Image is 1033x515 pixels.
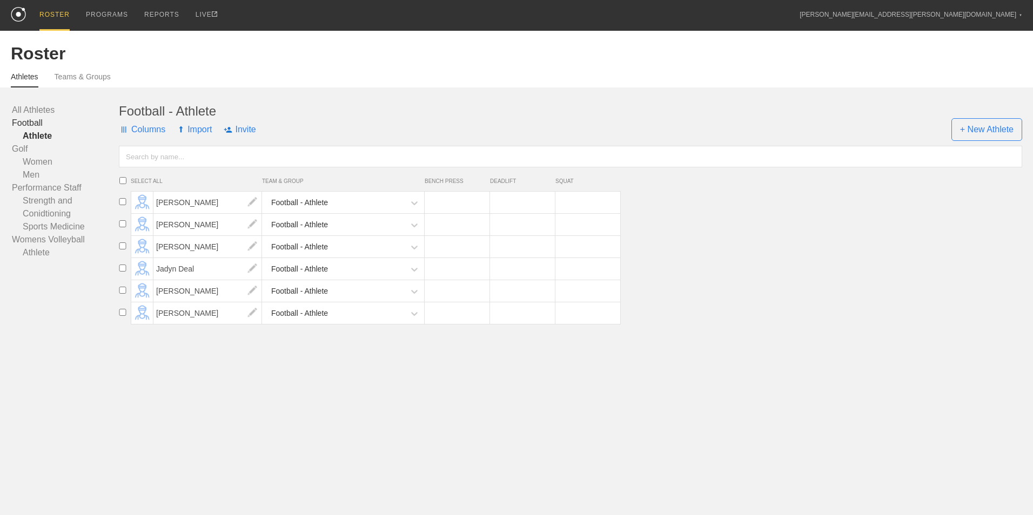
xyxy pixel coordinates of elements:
[425,178,485,184] span: BENCH PRESS
[153,308,262,317] a: [PERSON_NAME]
[153,264,262,273] a: Jadyn Deal
[12,143,119,155] a: Golf
[131,178,262,184] span: SELECT ALL
[12,104,119,117] a: All Athletes
[119,104,1022,119] div: Football - Athlete
[242,214,263,235] img: edit.png
[242,258,263,280] img: edit.png
[12,181,119,194] a: Performance Staff
[11,72,38,87] a: Athletes
[55,72,111,86] a: Teams & Groups
[11,7,26,22] img: logo
[262,178,425,184] span: TEAM & GROUP
[12,233,119,246] a: Womens Volleyball
[12,194,119,220] a: Strength and Conidtioning
[979,463,1033,515] iframe: Chat Widget
[12,117,119,130] a: Football
[153,220,262,229] a: [PERSON_NAME]
[12,220,119,233] a: Sports Medicine
[153,280,262,302] span: [PERSON_NAME]
[153,214,262,235] span: [PERSON_NAME]
[242,236,263,257] img: edit.png
[555,178,615,184] span: SQUAT
[177,113,212,146] span: Import
[153,198,262,207] a: [PERSON_NAME]
[242,192,263,213] img: edit.png
[119,113,165,146] span: Columns
[271,303,328,323] div: Football - Athlete
[271,259,328,279] div: Football - Athlete
[271,215,328,235] div: Football - Athlete
[490,178,550,184] span: DEADLIFT
[11,44,1022,64] div: Roster
[153,286,262,295] a: [PERSON_NAME]
[153,236,262,257] span: [PERSON_NAME]
[119,146,1022,167] input: Search by name...
[12,168,119,181] a: Men
[153,192,262,213] span: [PERSON_NAME]
[12,155,119,168] a: Women
[153,302,262,324] span: [PERSON_NAME]
[153,242,262,251] a: [PERSON_NAME]
[224,113,256,146] span: Invite
[242,280,263,302] img: edit.png
[242,302,263,324] img: edit.png
[12,130,119,143] a: Athlete
[271,193,328,213] div: Football - Athlete
[12,246,119,259] a: Athlete
[153,258,262,280] span: Jadyn Deal
[1019,12,1022,18] div: ▼
[271,237,328,257] div: Football - Athlete
[271,281,328,301] div: Football - Athlete
[951,118,1022,141] span: + New Athlete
